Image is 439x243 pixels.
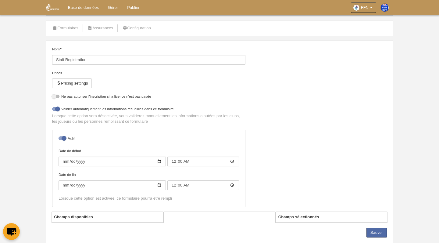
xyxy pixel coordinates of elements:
[52,70,245,76] div: Prices
[59,180,166,190] input: Date de fin
[59,148,239,166] label: Date de début
[59,196,239,201] div: Lorsque cette option est activée, ce formulaire pourra être rempli
[381,4,389,12] img: PaswSEHnFMei.30x30.jpg
[60,48,62,49] i: Obligatoire
[276,212,387,223] th: Champs sélectionnés
[52,113,245,124] p: Lorsque cette option sera désactivée, vous validerez manuellement les informations ajoutées par l...
[49,24,82,33] a: Formulaires
[119,24,154,33] a: Configuration
[84,24,116,33] a: Assurances
[366,228,387,238] button: Sauver
[167,157,239,166] input: Date de début
[3,223,20,240] button: chat-button
[52,212,163,223] th: Champs disponibles
[59,172,239,190] label: Date de fin
[351,2,376,13] a: FFN
[59,157,166,166] input: Date de début
[52,55,245,65] input: Nom
[52,46,245,65] label: Nom
[52,78,92,88] button: Pricing settings
[52,94,245,101] label: Ne pas autoriser l'inscription si la licence n'est pas payée
[361,5,369,11] span: FFN
[59,136,239,143] label: Actif
[353,5,359,11] img: OaDPB3zQPxTf.30x30.jpg
[46,4,59,11] img: FFN
[167,180,239,190] input: Date de fin
[52,106,245,113] label: Valider automatiquement les informations recueillies dans ce formulaire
